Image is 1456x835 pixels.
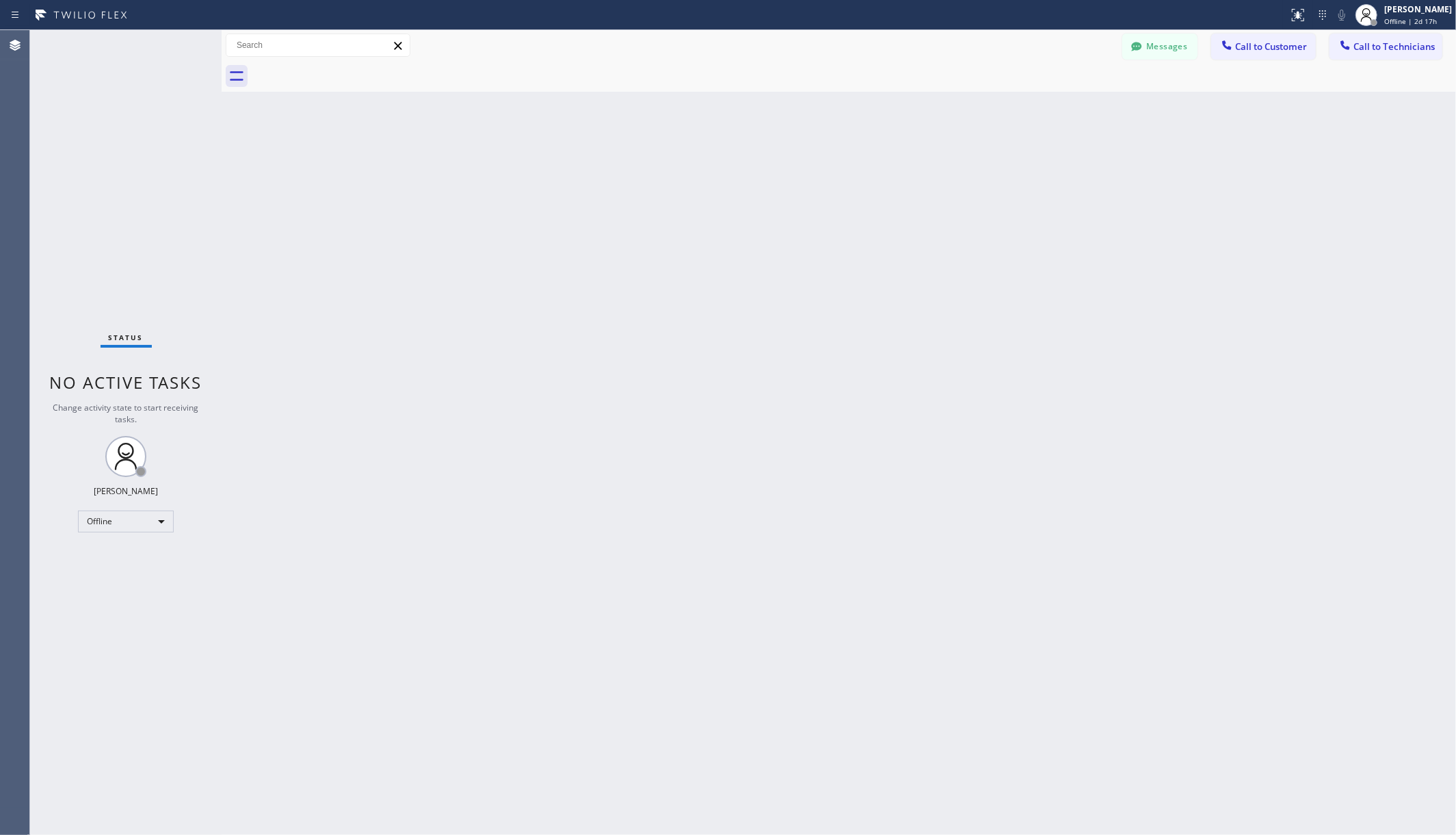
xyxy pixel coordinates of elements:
[1384,16,1437,26] span: Offline | 2d 17h
[50,371,202,394] span: No active tasks
[78,511,174,532] div: Offline
[226,34,410,56] input: Search
[53,402,199,425] span: Change activity state to start receiving tasks.
[1329,34,1442,60] button: Call to Technicians
[1211,34,1316,60] button: Call to Customer
[1235,40,1307,53] span: Call to Customer
[1353,40,1435,53] span: Call to Technicians
[94,485,158,497] div: [PERSON_NAME]
[1122,34,1197,60] button: Messages
[109,333,144,342] span: Status
[1384,3,1452,15] div: [PERSON_NAME]
[1332,5,1351,25] button: Mute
